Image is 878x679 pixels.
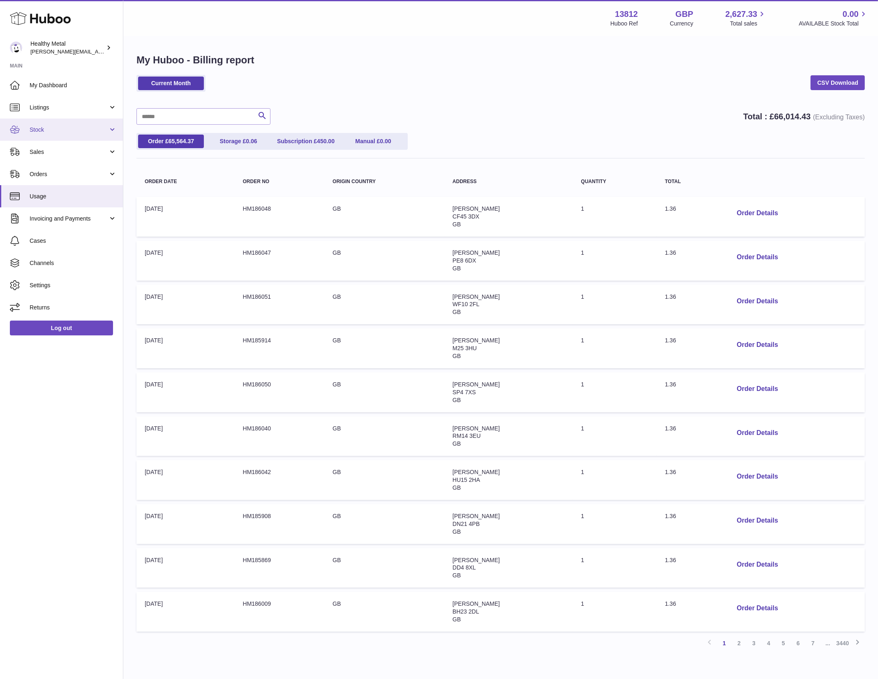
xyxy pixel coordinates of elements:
td: 1 [573,372,656,412]
span: M25 3HU [453,345,477,351]
span: Listings [30,104,108,112]
span: BH23 2DL [453,608,479,615]
a: Log out [10,321,113,335]
span: WF10 2FL [453,301,479,307]
span: Invoicing and Payments [30,215,108,223]
td: GB [324,460,444,500]
button: Order Details [730,381,785,398]
span: GB [453,221,461,228]
td: GB [324,504,444,544]
td: GB [324,548,444,588]
a: 3440 [835,636,850,651]
td: [DATE] [136,416,235,456]
span: GB [453,309,461,315]
td: GB [324,592,444,632]
span: GB [453,528,461,535]
span: CF45 3DX [453,213,479,220]
span: [PERSON_NAME] [453,293,500,300]
td: HM186040 [235,416,325,456]
td: 1 [573,285,656,325]
td: GB [324,285,444,325]
td: GB [324,197,444,237]
button: Order Details [730,337,785,353]
span: [PERSON_NAME] [453,205,500,212]
td: 1 [573,241,656,281]
td: HM186009 [235,592,325,632]
a: 3 [746,636,761,651]
span: Cases [30,237,117,245]
a: 6 [791,636,806,651]
span: GB [453,265,461,272]
td: HM186048 [235,197,325,237]
span: PE8 6DX [453,257,476,264]
span: GB [453,484,461,491]
a: 5 [776,636,791,651]
td: 1 [573,328,656,368]
td: [DATE] [136,197,235,237]
span: Usage [30,193,117,200]
a: 0.00 AVAILABLE Stock Total [799,9,868,28]
td: HM185908 [235,504,325,544]
span: RM14 3EU [453,433,481,439]
span: (Excluding Taxes) [813,114,865,121]
td: 1 [573,460,656,500]
span: [PERSON_NAME] [453,557,500,563]
span: Settings [30,281,117,289]
a: 4 [761,636,776,651]
span: 1.36 [665,293,676,300]
td: GB [324,416,444,456]
button: Order Details [730,468,785,485]
span: Total sales [730,20,767,28]
button: Order Details [730,425,785,442]
span: ... [820,636,835,651]
span: 1.36 [665,205,676,212]
a: Subscription £450.00 [273,135,339,148]
span: Orders [30,170,108,178]
td: 1 [573,197,656,237]
th: Total [657,171,722,193]
strong: 13812 [615,9,638,20]
td: [DATE] [136,328,235,368]
span: Channels [30,259,117,267]
td: GB [324,372,444,412]
button: Order Details [730,293,785,310]
div: Huboo Ref [610,20,638,28]
span: AVAILABLE Stock Total [799,20,868,28]
a: 7 [806,636,820,651]
td: HM186047 [235,241,325,281]
span: [PERSON_NAME] [453,600,500,607]
img: jose@healthy-metal.com [10,42,22,54]
span: [PERSON_NAME][EMAIL_ADDRESS][DOMAIN_NAME] [30,48,165,55]
button: Order Details [730,556,785,573]
span: 2,627.33 [726,9,758,20]
a: Order £65,564.37 [138,135,204,148]
span: 65,564.37 [169,138,194,144]
span: 1.36 [665,425,676,432]
a: 2 [732,636,746,651]
td: [DATE] [136,548,235,588]
td: 1 [573,504,656,544]
span: [PERSON_NAME] [453,469,500,475]
a: Storage £0.06 [206,135,271,148]
td: 1 [573,548,656,588]
strong: GBP [675,9,693,20]
th: Order no [235,171,325,193]
span: 0.00 [380,138,391,144]
td: [DATE] [136,592,235,632]
td: 1 [573,592,656,632]
td: GB [324,328,444,368]
span: [PERSON_NAME] [453,513,500,519]
button: Order Details [730,600,785,617]
td: HM186051 [235,285,325,325]
span: 450.00 [317,138,335,144]
td: HM186042 [235,460,325,500]
button: Order Details [730,249,785,266]
div: Healthy Metal [30,40,104,56]
span: 66,014.43 [774,112,811,121]
a: 1 [717,636,732,651]
th: Address [444,171,573,193]
span: Sales [30,148,108,156]
th: Origin Country [324,171,444,193]
td: HM186050 [235,372,325,412]
th: Order Date [136,171,235,193]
